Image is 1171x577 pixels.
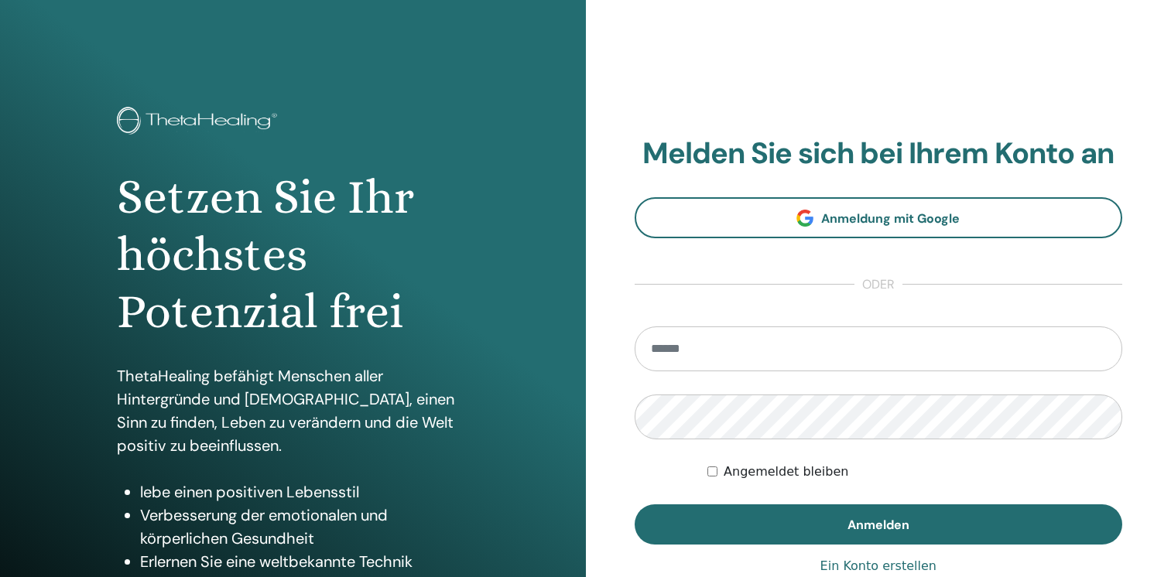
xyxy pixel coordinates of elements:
[821,210,960,227] span: Anmeldung mit Google
[847,517,909,533] span: Anmelden
[140,504,468,550] li: Verbesserung der emotionalen und körperlichen Gesundheit
[140,480,468,504] li: lebe einen positiven Lebensstil
[707,463,1122,481] div: Keep me authenticated indefinitely or until I manually logout
[140,550,468,573] li: Erlernen Sie eine weltbekannte Technik
[854,275,902,294] span: oder
[117,169,468,341] h1: Setzen Sie Ihr höchstes Potenzial frei
[635,197,1123,238] a: Anmeldung mit Google
[820,557,936,575] a: Ein Konto erstellen
[117,364,468,457] p: ThetaHealing befähigt Menschen aller Hintergründe und [DEMOGRAPHIC_DATA], einen Sinn zu finden, L...
[635,136,1123,172] h2: Melden Sie sich bei Ihrem Konto an
[635,504,1123,545] button: Anmelden
[724,463,848,481] label: Angemeldet bleiben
